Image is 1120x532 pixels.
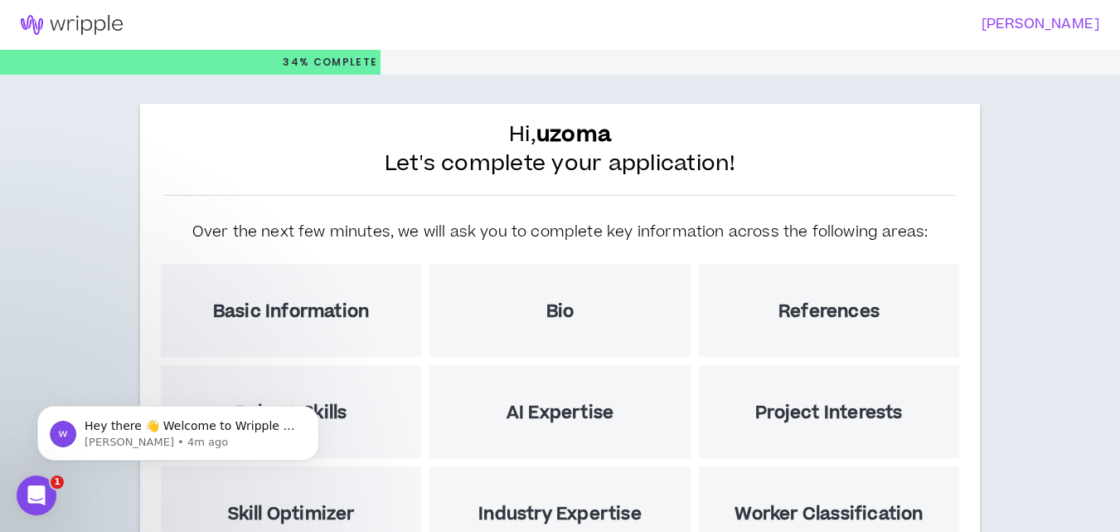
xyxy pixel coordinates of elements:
h5: Skill Optimizer [228,504,355,525]
span: Complete [309,55,377,70]
h5: Project Interests [755,403,902,423]
h5: Industry Expertise [478,504,642,525]
h5: Bio [546,301,575,322]
iframe: Intercom live chat [17,476,56,515]
h3: [PERSON_NAME] [550,17,1099,32]
h5: References [778,301,880,322]
h5: Over the next few minutes, we will ask you to complete key information across the following areas: [192,221,928,243]
h5: AI Expertise [507,403,613,423]
h5: Worker Classification [735,504,923,525]
span: Let's complete your application! [385,149,736,178]
p: 34% [283,50,377,75]
span: 1 [51,476,64,489]
h5: Basic Information [213,301,369,322]
iframe: Intercom notifications message [12,371,344,487]
span: Hi, [509,120,611,149]
b: uzoma [536,119,611,150]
